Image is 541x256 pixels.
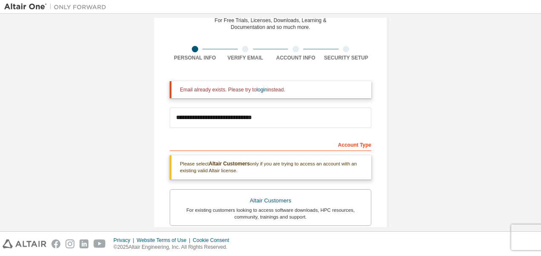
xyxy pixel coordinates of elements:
[170,137,371,151] div: Account Type
[170,155,371,179] div: Please select only if you are trying to access an account with an existing valid Altair license.
[3,239,46,248] img: altair_logo.svg
[94,239,106,248] img: youtube.svg
[270,54,321,61] div: Account Info
[80,239,88,248] img: linkedin.svg
[114,237,137,244] div: Privacy
[256,87,267,93] a: login
[215,17,327,31] div: For Free Trials, Licenses, Downloads, Learning & Documentation and so much more.
[4,3,111,11] img: Altair One
[321,54,372,61] div: Security Setup
[114,244,234,251] p: © 2025 Altair Engineering, Inc. All Rights Reserved.
[170,54,220,61] div: Personal Info
[209,161,250,167] b: Altair Customers
[51,239,60,248] img: facebook.svg
[220,54,271,61] div: Verify Email
[137,237,193,244] div: Website Terms of Use
[193,237,234,244] div: Cookie Consent
[175,207,366,220] div: For existing customers looking to access software downloads, HPC resources, community, trainings ...
[175,195,366,207] div: Altair Customers
[180,86,364,93] div: Email already exists. Please try to instead.
[65,239,74,248] img: instagram.svg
